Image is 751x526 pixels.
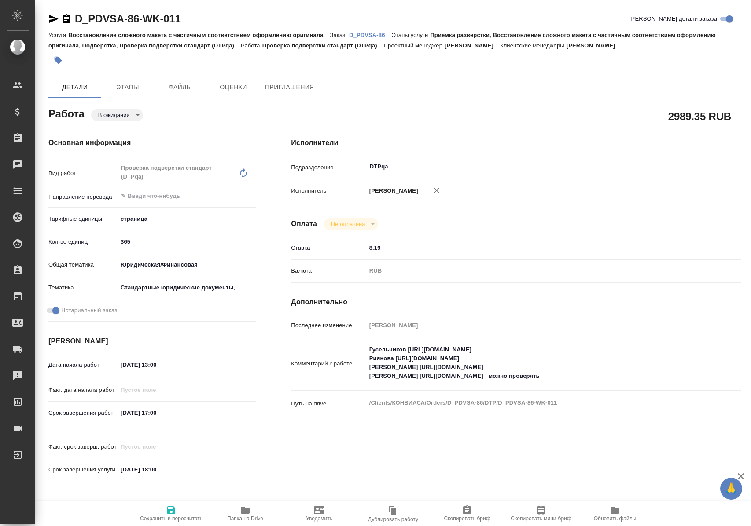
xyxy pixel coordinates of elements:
button: Скопировать ссылку для ЯМессенджера [48,14,59,24]
span: Сохранить и пересчитать [140,515,202,522]
span: Нотариальный заказ [61,306,117,315]
p: Ставка [291,244,366,252]
h2: Работа [48,105,85,121]
p: Путь на drive [291,399,366,408]
span: Уведомить [306,515,332,522]
p: [PERSON_NAME] [567,42,622,49]
p: Заказ: [330,32,349,38]
p: Факт. срок заверш. работ [48,442,118,451]
h4: [PERSON_NAME] [48,336,256,347]
span: 🙏 [724,479,739,498]
p: Кол-во единиц [48,237,118,246]
button: Не оплачена [328,220,368,228]
p: Последнее изменение [291,321,366,330]
button: Сохранить и пересчитать [134,501,208,526]
input: ✎ Введи что-нибудь [118,406,195,419]
button: Open [251,195,253,197]
p: Услуга [48,32,68,38]
span: Обновить файлы [594,515,637,522]
p: Дата начала работ [48,361,118,369]
div: В ожидании [324,218,378,230]
span: Скопировать мини-бриф [511,515,571,522]
button: Папка на Drive [208,501,282,526]
p: Направление перевода [48,193,118,201]
span: Этапы [107,82,149,93]
p: D_PDVSA-86 [349,32,392,38]
p: Срок завершения работ [48,409,118,417]
a: D_PDVSA-86-WK-011 [75,13,181,25]
p: Общая тематика [48,260,118,269]
p: Восстановление сложного макета с частичным соответствием оформлению оригинала [68,32,330,38]
p: Проектный менеджер [384,42,445,49]
input: ✎ Введи что-нибудь [118,463,195,476]
span: Приглашения [265,82,314,93]
p: Исполнитель [291,186,366,195]
span: Оценки [212,82,254,93]
p: [PERSON_NAME] [366,186,418,195]
p: Валюта [291,267,366,275]
div: Юридическая/Финансовая [118,257,256,272]
input: Пустое поле [118,384,195,396]
button: Дублировать работу [356,501,430,526]
input: ✎ Введи что-нибудь [366,241,704,254]
button: Удалить исполнителя [427,181,446,200]
textarea: /Clients/КОНВИАСА/Orders/D_PDVSA-86/DTP/D_PDVSA-86-WK-011 [366,395,704,410]
span: Детали [54,82,96,93]
div: Стандартные юридические документы, договоры, уставы [118,280,256,295]
span: Скопировать бриф [444,515,490,522]
button: Open [699,166,701,168]
input: ✎ Введи что-нибудь [118,358,195,371]
p: Работа [241,42,262,49]
p: Проверка подверстки стандарт (DTPqa) [262,42,384,49]
h4: Дополнительно [291,297,741,307]
input: Пустое поле [118,440,195,453]
button: Скопировать мини-бриф [504,501,578,526]
div: В ожидании [91,109,143,121]
span: [PERSON_NAME] детали заказа [630,15,717,23]
h4: Основная информация [48,138,256,148]
span: Папка на Drive [227,515,263,522]
button: В ожидании [96,111,133,119]
a: D_PDVSA-86 [349,31,392,38]
p: Комментарий к работе [291,359,366,368]
div: страница [118,212,256,226]
span: Файлы [159,82,202,93]
button: Уведомить [282,501,356,526]
textarea: Гусельников [URL][DOMAIN_NAME] Риянова [URL][DOMAIN_NAME] [PERSON_NAME] [URL][DOMAIN_NAME] [PERSO... [366,342,704,384]
button: Скопировать ссылку [61,14,72,24]
input: Пустое поле [366,319,704,332]
p: Клиентские менеджеры [500,42,567,49]
button: Обновить файлы [578,501,652,526]
p: Этапы услуги [392,32,431,38]
input: ✎ Введи что-нибудь [118,235,256,248]
button: Скопировать бриф [430,501,504,526]
p: [PERSON_NAME] [445,42,500,49]
button: 🙏 [720,478,742,500]
span: Дублировать работу [368,516,418,522]
button: Добавить тэг [48,51,68,70]
input: ✎ Введи что-нибудь [120,191,224,201]
p: Вид работ [48,169,118,178]
p: Тематика [48,283,118,292]
p: Срок завершения услуги [48,465,118,474]
p: Подразделение [291,163,366,172]
p: Тарифные единицы [48,215,118,223]
div: RUB [366,263,704,278]
h2: 2989.35 RUB [668,109,731,124]
h4: Исполнители [291,138,741,148]
p: Факт. дата начала работ [48,386,118,394]
h4: Оплата [291,219,317,229]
